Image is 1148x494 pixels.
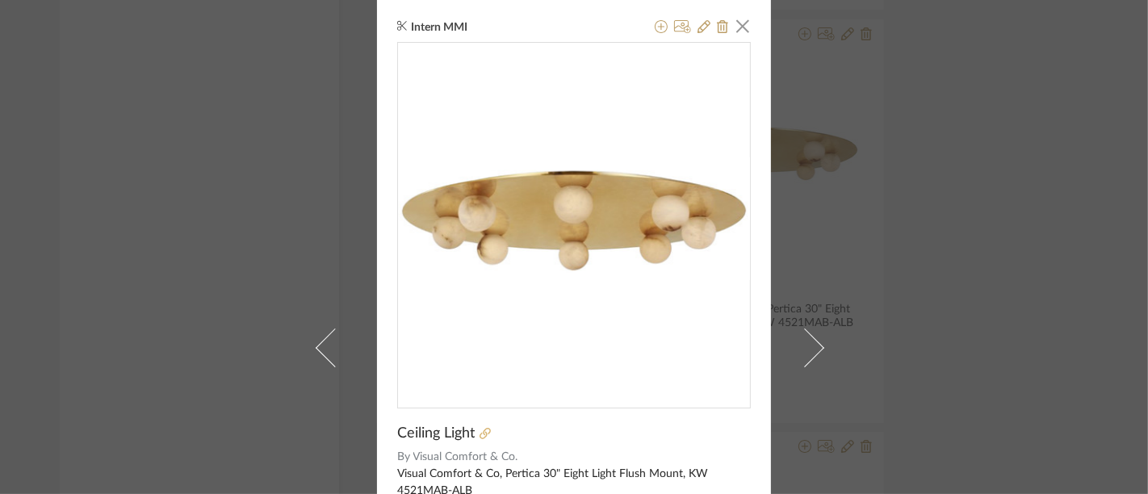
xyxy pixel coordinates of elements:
[397,425,475,442] span: Ceiling Light
[397,449,410,466] span: By
[413,449,752,466] span: Visual Comfort & Co.
[411,20,527,35] span: Intern MMI
[398,43,750,395] div: 0
[727,10,759,42] button: Close
[398,157,750,279] img: da175894-4ca0-4ffd-b42d-4b0747734cab_436x436.jpg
